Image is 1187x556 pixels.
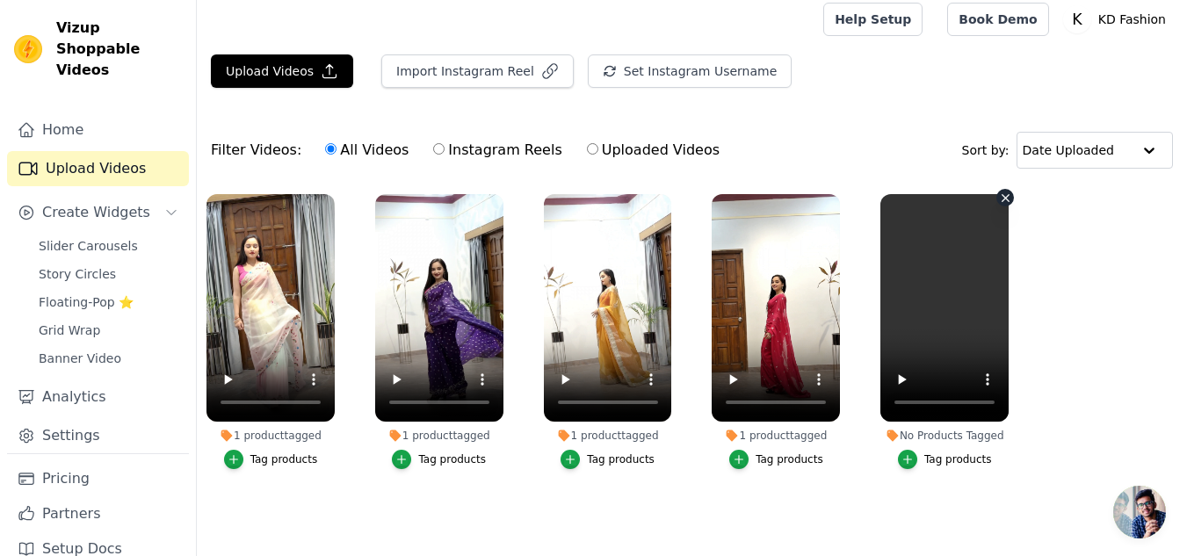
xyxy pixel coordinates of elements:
[588,54,792,88] button: Set Instagram Username
[250,452,318,466] div: Tag products
[418,452,486,466] div: Tag products
[39,350,121,367] span: Banner Video
[7,151,189,186] a: Upload Videos
[729,450,823,469] button: Tag products
[42,202,150,223] span: Create Widgets
[7,418,189,453] a: Settings
[7,112,189,148] a: Home
[375,429,503,443] div: 1 product tagged
[1091,4,1173,35] p: KD Fashion
[324,139,409,162] label: All Videos
[756,452,823,466] div: Tag products
[586,139,720,162] label: Uploaded Videos
[392,450,486,469] button: Tag products
[1063,4,1173,35] button: K KD Fashion
[14,35,42,63] img: Vizup
[561,450,655,469] button: Tag products
[211,54,353,88] button: Upload Videos
[924,452,992,466] div: Tag products
[7,379,189,415] a: Analytics
[898,450,992,469] button: Tag products
[28,346,189,371] a: Banner Video
[224,450,318,469] button: Tag products
[39,321,100,339] span: Grid Wrap
[28,290,189,314] a: Floating-Pop ⭐
[433,143,445,155] input: Instagram Reels
[7,195,189,230] button: Create Widgets
[7,461,189,496] a: Pricing
[544,429,672,443] div: 1 product tagged
[28,262,189,286] a: Story Circles
[587,452,655,466] div: Tag products
[56,18,182,81] span: Vizup Shoppable Videos
[7,496,189,531] a: Partners
[880,429,1009,443] div: No Products Tagged
[39,265,116,283] span: Story Circles
[996,189,1014,206] button: Video Delete
[325,143,337,155] input: All Videos
[206,429,335,443] div: 1 product tagged
[947,3,1048,36] a: Book Demo
[28,234,189,258] a: Slider Carousels
[39,237,138,255] span: Slider Carousels
[432,139,562,162] label: Instagram Reels
[211,130,729,170] div: Filter Videos:
[28,318,189,343] a: Grid Wrap
[712,429,840,443] div: 1 product tagged
[962,132,1174,169] div: Sort by:
[823,3,923,36] a: Help Setup
[1072,11,1082,28] text: K
[39,293,134,311] span: Floating-Pop ⭐
[587,143,598,155] input: Uploaded Videos
[1113,486,1166,538] a: Open chat
[381,54,574,88] button: Import Instagram Reel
